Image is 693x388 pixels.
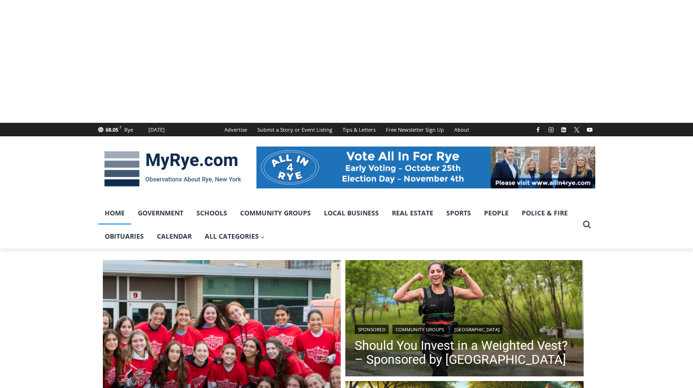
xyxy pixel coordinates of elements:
[252,123,337,136] a: Submit a Story or Event Listing
[205,231,265,241] span: All Categories
[381,123,449,136] a: Free Newsletter Sign Up
[451,325,503,334] a: [GEOGRAPHIC_DATA]
[124,126,133,134] div: Rye
[449,123,474,136] a: About
[98,201,131,225] a: Home
[198,225,272,248] a: All Categories
[120,125,121,130] span: F
[440,201,478,225] a: Sports
[584,124,595,135] a: YouTube
[515,201,574,225] a: Police & Fire
[256,147,595,188] img: All in for Rye
[98,225,150,248] a: Obituaries
[345,260,584,379] img: (PHOTO: Runner with a weighted vest. Contributed.)
[98,145,247,193] img: MyRye.com
[385,201,440,225] a: Real Estate
[190,201,234,225] a: Schools
[345,260,584,379] a: Read More Should You Invest in a Weighted Vest? – Sponsored by White Plains Hospital
[558,124,569,135] a: Linkedin
[98,201,579,248] nav: Primary Navigation
[337,123,381,136] a: Tips & Letters
[571,124,582,135] a: X
[392,325,447,334] a: Community Groups
[355,339,574,367] a: Should You Invest in a Weighted Vest? – Sponsored by [GEOGRAPHIC_DATA]
[579,216,595,233] button: View Search Form
[131,201,190,225] a: Government
[150,225,198,248] a: Calendar
[148,126,165,134] div: [DATE]
[532,124,544,135] a: Facebook
[545,124,557,135] a: Instagram
[355,325,389,334] a: Sponsored
[234,201,317,225] a: Community Groups
[317,201,385,225] a: Local Business
[106,126,118,133] span: 68.05
[219,123,252,136] a: Advertise
[355,323,574,334] div: | |
[478,201,515,225] a: People
[219,123,474,136] nav: Secondary Navigation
